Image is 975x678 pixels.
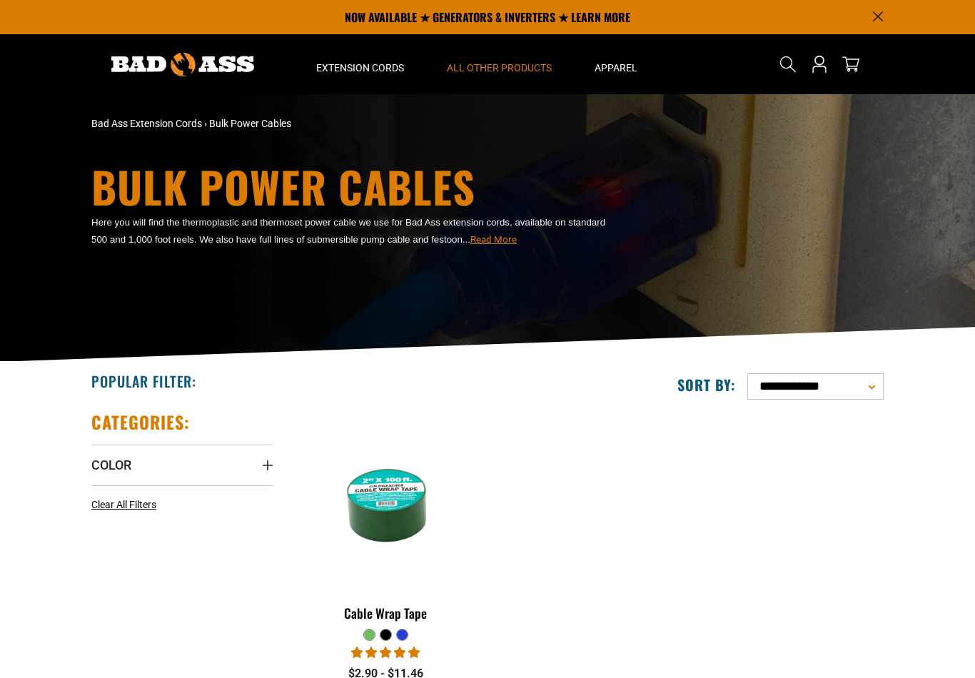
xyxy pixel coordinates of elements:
[111,53,254,76] img: Bad Ass Extension Cords
[425,34,573,94] summary: All Other Products
[447,61,552,74] span: All Other Products
[91,457,131,473] span: Color
[91,217,605,245] span: Here you will find the thermoplastic and thermoset power cable we use for Bad Ass extension cords...
[470,234,517,245] span: Read More
[295,607,477,619] div: Cable Wrap Tape
[91,165,612,208] h1: Bulk Power Cables
[91,118,202,129] a: Bad Ass Extension Cords
[91,499,156,510] span: Clear All Filters
[91,445,273,485] summary: Color
[91,116,612,131] nav: breadcrumbs
[351,646,420,659] span: 5.00 stars
[296,418,476,582] img: Green
[295,34,425,94] summary: Extension Cords
[677,375,736,394] label: Sort by:
[295,411,477,628] a: Green Cable Wrap Tape
[316,61,404,74] span: Extension Cords
[204,118,207,129] span: ›
[91,411,190,433] h2: Categories:
[777,53,799,76] summary: Search
[595,61,637,74] span: Apparel
[573,34,659,94] summary: Apparel
[91,497,162,512] a: Clear All Filters
[209,118,291,129] span: Bulk Power Cables
[91,372,196,390] h2: Popular Filter:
